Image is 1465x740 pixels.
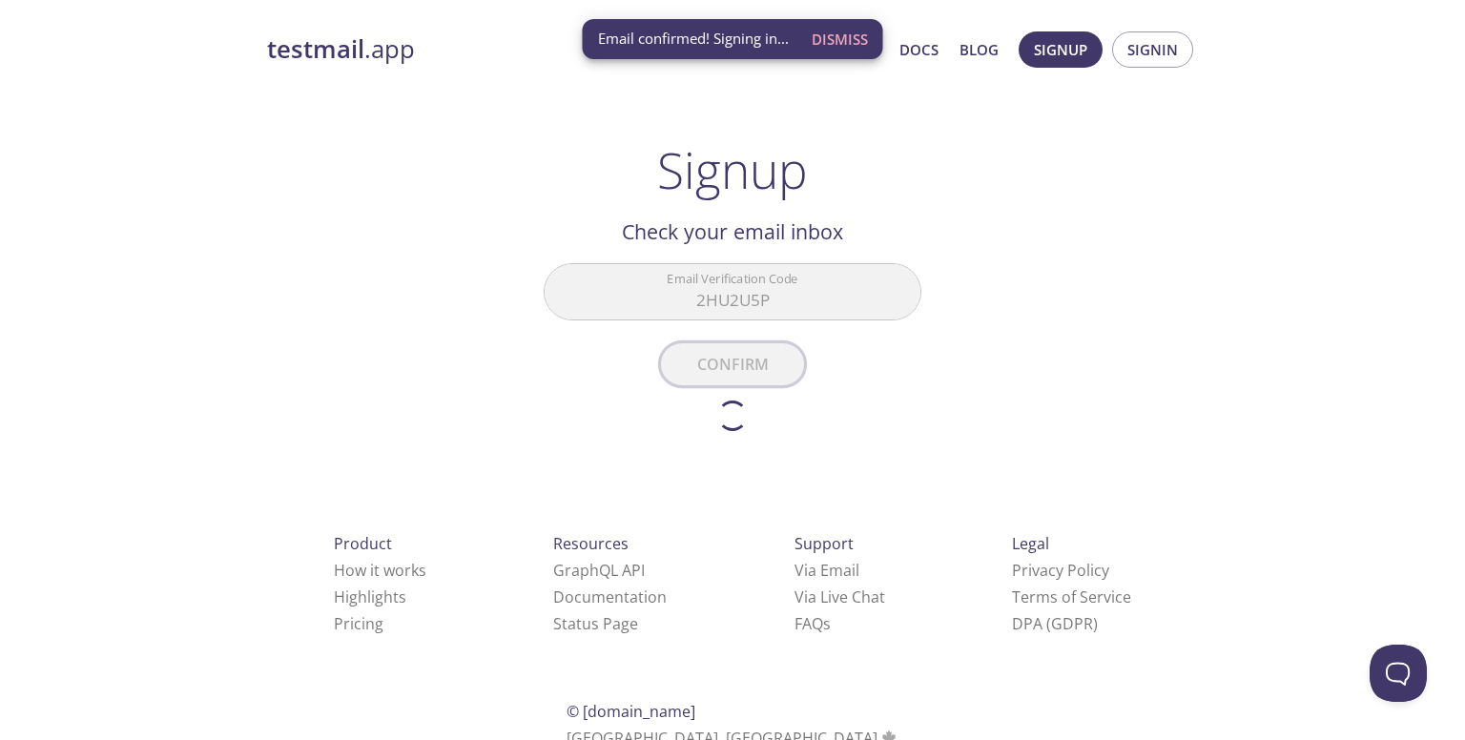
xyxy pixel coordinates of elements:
h1: Signup [657,141,808,198]
h2: Check your email inbox [544,216,921,248]
a: testmail.app [267,33,715,66]
a: Documentation [553,586,667,607]
a: GraphQL API [553,560,645,581]
span: Product [334,533,392,554]
a: Pricing [334,613,383,634]
button: Signin [1112,31,1193,68]
button: Signup [1019,31,1103,68]
a: How it works [334,560,426,581]
a: DPA (GDPR) [1012,613,1098,634]
a: Blog [959,37,999,62]
span: Legal [1012,533,1049,554]
span: Signup [1034,37,1087,62]
a: Via Live Chat [794,586,885,607]
span: © [DOMAIN_NAME] [567,701,695,722]
span: Dismiss [812,27,868,51]
a: Docs [899,37,939,62]
span: Signin [1127,37,1178,62]
span: Email confirmed! Signing in... [598,29,789,49]
span: s [823,613,831,634]
span: Resources [553,533,629,554]
button: Dismiss [804,21,876,57]
a: FAQ [794,613,831,634]
a: Privacy Policy [1012,560,1109,581]
a: Highlights [334,586,406,607]
span: Support [794,533,854,554]
a: Via Email [794,560,859,581]
iframe: Help Scout Beacon - Open [1370,645,1427,702]
strong: testmail [267,32,364,66]
a: Status Page [553,613,638,634]
a: Terms of Service [1012,586,1131,607]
